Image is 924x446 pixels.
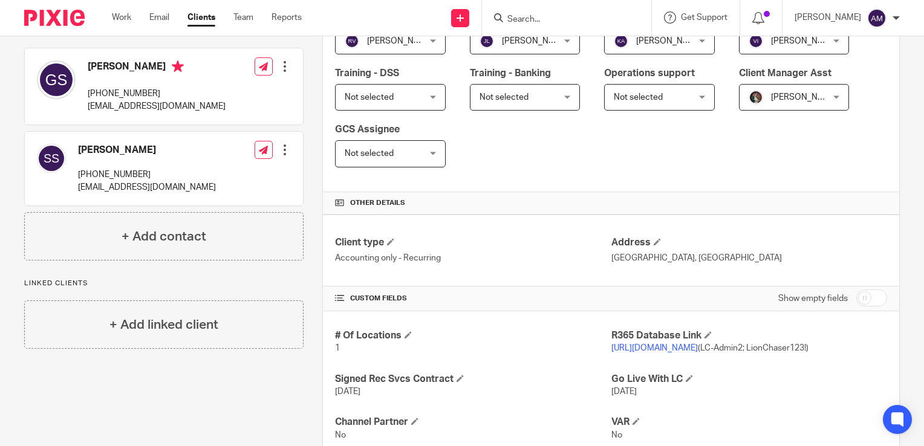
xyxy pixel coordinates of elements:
span: Not selected [345,149,394,158]
span: Training - DSS [335,68,399,78]
span: Client Manager Asst [739,68,831,78]
span: [PERSON_NAME] [636,37,703,45]
p: [PHONE_NUMBER] [78,169,216,181]
span: Not selected [480,93,529,102]
span: Not selected [345,93,394,102]
span: Other details [350,198,405,208]
span: (LC-Admin2; LionChaser123!) [611,344,808,352]
span: No [611,431,622,439]
h4: Signed Rec Svcs Contract [335,373,611,386]
span: No [335,431,346,439]
img: svg%3E [867,8,887,28]
a: Team [233,11,253,24]
img: svg%3E [614,34,628,48]
h4: R365 Database Link [611,329,887,342]
p: [PHONE_NUMBER] [88,88,226,100]
h4: [PERSON_NAME] [88,60,226,76]
p: Accounting only - Recurring [335,252,611,264]
input: Search [506,15,615,25]
span: 1 [335,344,340,352]
p: Linked clients [24,279,304,288]
a: [URL][DOMAIN_NAME] [611,344,698,352]
img: svg%3E [480,34,494,48]
img: svg%3E [37,60,76,99]
p: [EMAIL_ADDRESS][DOMAIN_NAME] [78,181,216,193]
p: [PERSON_NAME] [795,11,861,24]
a: Clients [187,11,215,24]
h4: CUSTOM FIELDS [335,294,611,303]
span: Get Support [681,13,727,22]
a: Work [112,11,131,24]
img: svg%3E [749,34,763,48]
h4: + Add contact [122,227,206,246]
a: Reports [272,11,302,24]
a: Email [149,11,169,24]
span: [DATE] [335,387,360,396]
h4: + Add linked client [109,315,218,334]
img: Pixie [24,10,85,26]
span: Not selected [614,93,663,102]
img: svg%3E [37,144,66,173]
span: Training - Banking [470,68,551,78]
span: [DATE] [611,387,637,396]
h4: [PERSON_NAME] [78,144,216,157]
h4: Client type [335,236,611,249]
p: [GEOGRAPHIC_DATA], [GEOGRAPHIC_DATA] [611,252,887,264]
h4: Channel Partner [335,416,611,428]
img: svg%3E [345,34,359,48]
img: Profile%20picture%20JUS.JPG [749,90,763,105]
span: [PERSON_NAME] [771,93,838,102]
label: Show empty fields [778,292,848,305]
span: [PERSON_NAME] [502,37,568,45]
h4: Address [611,236,887,249]
span: Operations support [604,68,695,78]
h4: VAR [611,416,887,428]
p: [EMAIL_ADDRESS][DOMAIN_NAME] [88,100,226,112]
i: Primary [172,60,184,73]
span: [PERSON_NAME] [771,37,838,45]
span: [PERSON_NAME] [367,37,434,45]
h4: # Of Locations [335,329,611,342]
h4: Go Live With LC [611,373,887,386]
span: GCS Assignee [335,124,400,134]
